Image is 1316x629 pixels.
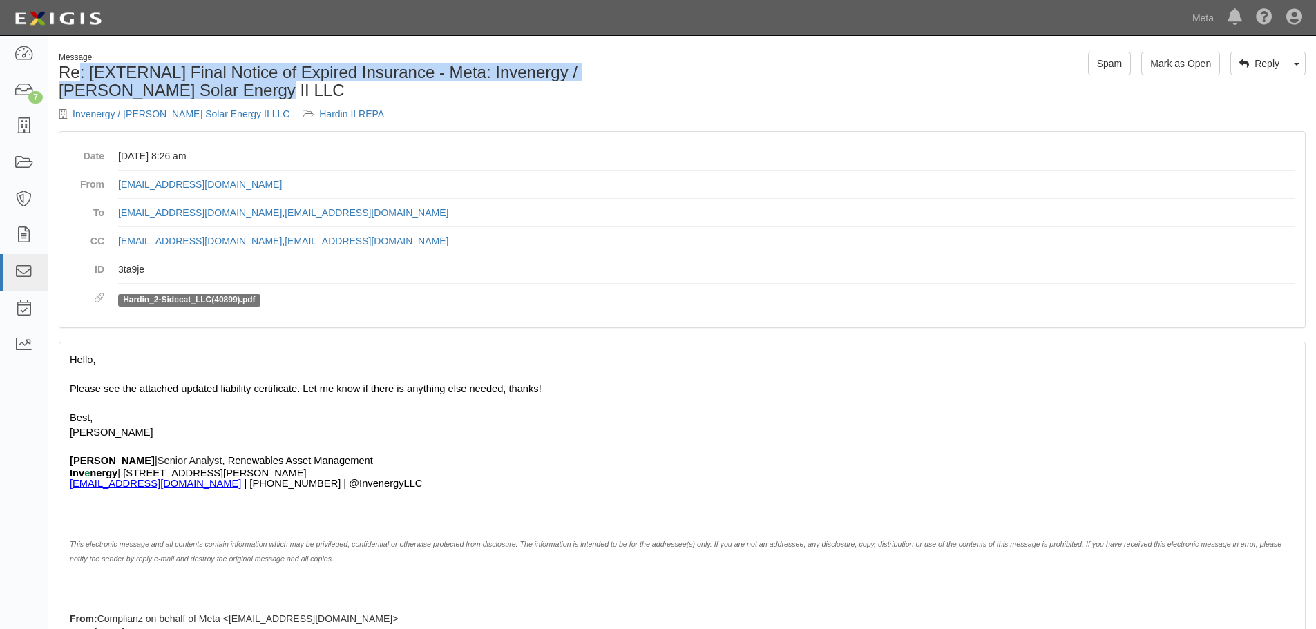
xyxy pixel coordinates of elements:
[84,467,90,478] b: e
[90,467,306,478] span: | [STREET_ADDRESS][PERSON_NAME]
[118,235,282,246] a: [EMAIL_ADDRESS][DOMAIN_NAME]
[70,142,104,163] dt: Date
[70,382,1295,396] div: Please see the attached updated liability certificate. Let me know if there is anything else need...
[118,199,1295,227] dd: ,
[1088,52,1132,75] a: Spam
[285,207,448,218] a: [EMAIL_ADDRESS][DOMAIN_NAME]
[59,64,672,100] h1: Re: [EXTERNAL] Final Notice of Expired Insurance - Meta: Invenergy / [PERSON_NAME] Solar Energy I...
[1141,52,1220,75] a: Mark as Open
[73,108,289,119] a: Invenergy / [PERSON_NAME] Solar Energy II LLC
[70,613,97,624] b: From:
[70,540,1281,563] i: This electronic message and all contents contain information which may be privileged, confidentia...
[95,293,104,303] i: Attachments
[118,142,1295,171] dd: [DATE] 8:26 am
[90,467,117,478] b: nergy
[244,478,422,489] span: | [PHONE_NUMBER] | @InvenergyLLC
[118,255,1295,284] dd: 3ta9je
[70,455,158,466] span: |
[70,227,104,248] dt: CC
[28,91,43,104] div: 7
[10,6,106,31] img: logo-5460c22ac91f19d4615b14bd174203de0afe785f0fc80cf4dbbc73dc1793850b.png
[70,171,104,191] dt: From
[158,455,222,466] span: Senior Analyst
[70,411,1295,425] div: Best,
[59,52,672,64] div: Message
[1230,52,1288,75] a: Reply
[70,199,104,220] dt: To
[118,207,282,218] a: [EMAIL_ADDRESS][DOMAIN_NAME]
[118,179,282,190] a: [EMAIL_ADDRESS][DOMAIN_NAME]
[70,425,1295,440] div: [PERSON_NAME]
[222,455,372,466] span: , Renewables Asset Management
[123,295,255,304] a: Hardin_2-Sidecat_LLC(40899).pdf
[70,455,155,466] b: [PERSON_NAME]
[70,353,1295,367] div: Hello,
[319,108,384,119] a: Hardin II REPA
[1256,10,1272,26] i: Help Center - Complianz
[118,227,1295,255] dd: ,
[70,255,104,276] dt: ID
[285,235,448,246] a: [EMAIL_ADDRESS][DOMAIN_NAME]
[70,467,84,478] b: Inv
[1185,4,1221,32] a: Meta
[70,478,241,489] a: [EMAIL_ADDRESS][DOMAIN_NAME]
